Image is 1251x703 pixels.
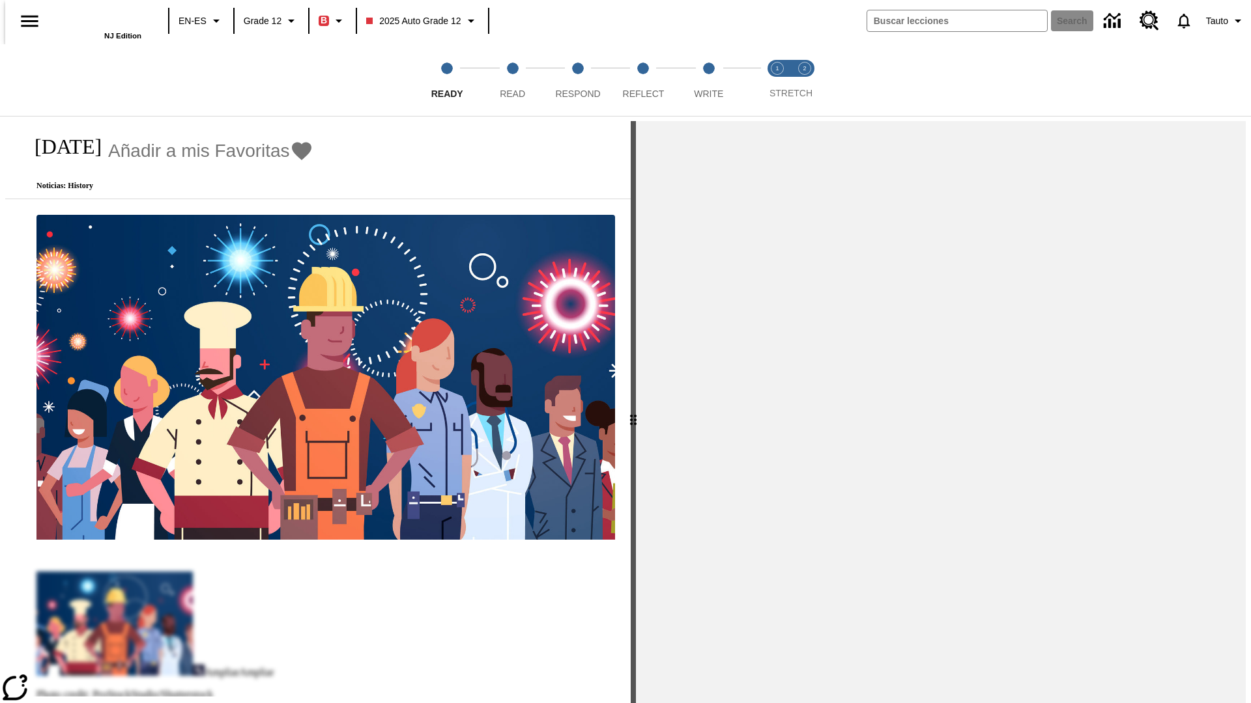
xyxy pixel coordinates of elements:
button: Ready step 1 of 5 [409,44,485,116]
span: Read [500,89,525,99]
button: Perfil/Configuración [1201,9,1251,33]
span: Write [694,89,723,99]
button: Abrir el menú lateral [10,2,49,40]
a: Notificaciones [1167,4,1201,38]
img: A banner with a blue background shows an illustrated row of diverse men and women dressed in clot... [36,215,615,540]
text: 1 [775,65,779,72]
div: Pulsa la tecla de intro o la barra espaciadora y luego presiona las flechas de derecha e izquierd... [631,121,636,703]
div: activity [636,121,1246,703]
input: search field [867,10,1047,31]
span: Tauto [1206,14,1228,28]
span: Añadir a mis Favoritas [108,141,290,161]
button: Añadir a mis Favoritas - Día del Trabajo [108,139,313,162]
span: NJ Edition [104,32,141,40]
p: Noticias: History [21,181,313,191]
span: Ready [431,89,463,99]
text: 2 [803,65,806,72]
a: Centro de recursos, Se abrirá en una pestaña nueva. [1132,3,1167,38]
a: Centro de información [1096,3,1132,39]
button: Boost El color de la clase es rojo. Cambiar el color de la clase. [313,9,352,33]
button: Write step 5 of 5 [671,44,747,116]
span: B [321,12,327,29]
div: reading [5,121,631,696]
button: Respond step 3 of 5 [540,44,616,116]
button: Class: 2025 Auto Grade 12, Selecciona una clase [361,9,483,33]
button: Stretch Respond step 2 of 2 [786,44,824,116]
h1: [DATE] [21,135,102,159]
span: 2025 Auto Grade 12 [366,14,461,28]
div: Portada [57,5,141,40]
span: Reflect [623,89,665,99]
span: Grade 12 [244,14,281,28]
button: Grado: Grade 12, Elige un grado [238,9,304,33]
span: EN-ES [179,14,207,28]
button: Language: EN-ES, Selecciona un idioma [173,9,229,33]
span: STRETCH [769,88,812,98]
button: Stretch Read step 1 of 2 [758,44,796,116]
span: Respond [555,89,600,99]
button: Read step 2 of 5 [474,44,550,116]
button: Reflect step 4 of 5 [605,44,681,116]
